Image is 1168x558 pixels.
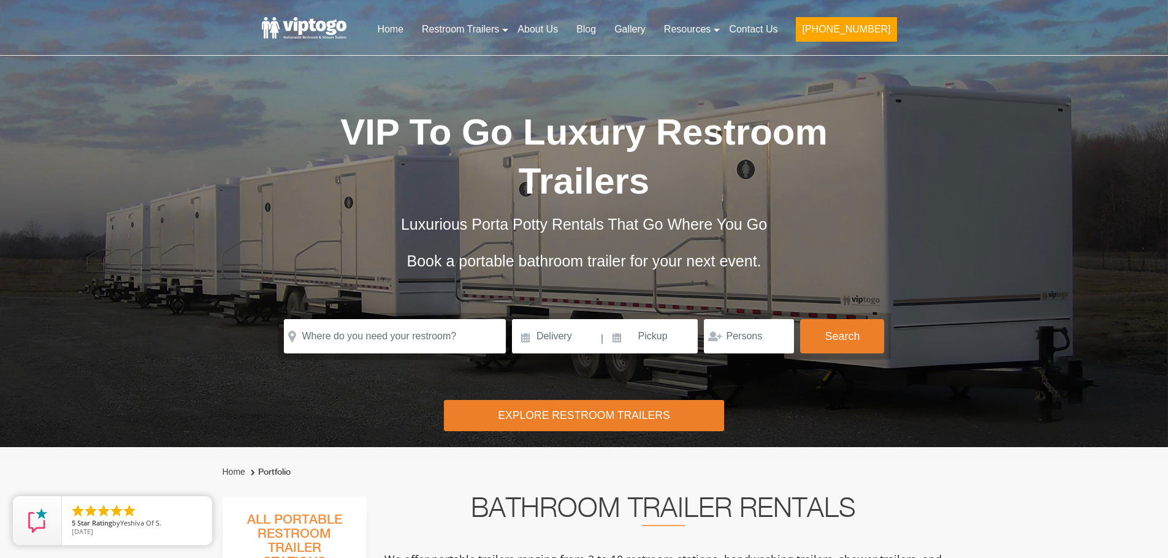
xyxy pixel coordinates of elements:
span: Book a portable bathroom trailer for your next event. [407,252,761,270]
li:  [71,503,85,518]
h2: Bathroom Trailer Rentals [383,497,944,526]
li:  [83,503,98,518]
span: [DATE] [72,527,93,536]
a: Restroom Trailers [413,16,508,43]
button: Live Chat [1119,509,1168,558]
span: by [72,519,202,528]
img: Review Rating [25,508,50,533]
span: Star Rating [77,518,112,527]
a: Gallery [605,16,655,43]
li: Portfolio [248,465,291,480]
li:  [96,503,111,518]
span: Yeshiva Of S. [120,518,161,527]
input: Persons [704,319,794,353]
span: 5 [72,518,75,527]
input: Where do you need your restroom? [284,319,506,353]
a: Resources [655,16,720,43]
li:  [109,503,124,518]
a: Home [368,16,413,43]
div: Explore Restroom Trailers [444,400,724,431]
a: [PHONE_NUMBER] [787,16,906,49]
li:  [122,503,137,518]
span: Luxurious Porta Potty Rentals That Go Where You Go [401,216,767,233]
span: VIP To Go Luxury Restroom Trailers [340,111,828,202]
a: Blog [567,16,605,43]
a: Contact Us [720,16,787,43]
button: [PHONE_NUMBER] [796,17,896,42]
input: Pickup [605,319,698,353]
button: Search [800,319,884,353]
input: Delivery [512,319,600,353]
a: About Us [508,16,567,43]
span: | [601,319,603,358]
a: Home [223,467,245,477]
